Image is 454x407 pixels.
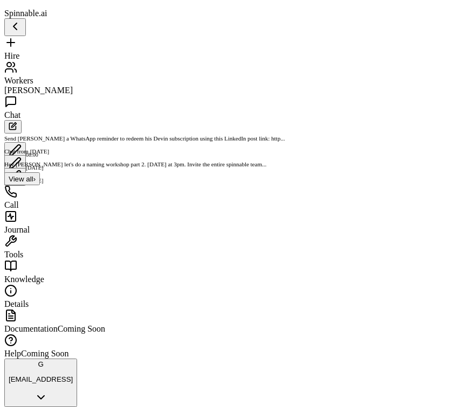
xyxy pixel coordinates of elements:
[4,135,285,142] span: Send Gil a WhatsApp reminder to redeem his Devin subscription using this LinkedIn post link: http...
[4,9,47,18] span: Spinnable
[4,148,49,155] span: Chat from 07/10/2025
[4,299,29,308] span: Details
[38,360,43,368] span: G
[4,359,77,407] button: G[EMAIL_ADDRESS]
[4,51,19,60] span: Hire
[4,155,26,173] button: Edit conversation title
[4,142,26,160] button: Edit conversation title
[4,349,21,358] span: Help
[21,349,68,358] span: Coming Soon
[4,110,20,120] span: Chat
[39,9,47,18] span: .ai
[4,168,26,186] button: Edit conversation title
[9,375,73,383] p: [EMAIL_ADDRESS]
[4,86,450,95] div: [PERSON_NAME]
[4,250,23,259] span: Tools
[4,161,266,167] span: Hey Tariq let's do a naming workshop part 2. next monday at 3pm. Invite the entire spinnable team...
[4,200,19,209] span: Call
[4,225,30,234] span: Journal
[4,172,40,185] button: Show all conversations
[4,120,22,134] button: Start new chat
[4,324,58,333] span: Documentation
[58,324,105,333] span: Coming Soon
[4,275,44,284] span: Knowledge
[33,175,36,183] span: ›
[9,175,33,183] span: View all
[4,76,33,85] span: Workers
